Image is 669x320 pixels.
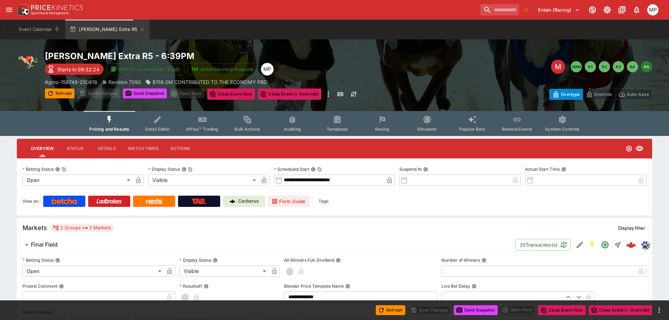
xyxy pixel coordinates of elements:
[614,222,649,234] button: Display filter
[534,4,584,15] button: Select Tenant
[91,140,123,157] button: Details
[549,89,583,100] button: Overtype
[238,198,259,205] p: Cerberus
[472,284,477,289] button: Live Bet Delay
[551,60,565,74] div: Edit Meeting
[423,167,428,172] button: Suspend At
[223,196,265,207] a: Cerberus
[284,257,334,263] p: All Winners Full-Dividend
[182,167,186,172] button: Display StatusCopy To Clipboard
[626,240,636,250] img: logo-cerberus--red.svg
[192,198,206,204] img: TabNZ
[22,175,133,186] div: Open
[594,91,612,98] p: Override
[186,126,218,132] span: InPlay™ Trading
[571,61,582,72] button: SMM
[336,258,341,263] button: All Winners Full-Dividend
[545,126,579,132] span: System Controls
[624,238,638,252] a: 5902ac6d-05f9-49d2-8360-0af09fd81882
[261,63,274,76] div: Michael Polster
[179,257,211,263] p: Display Status
[204,284,209,289] button: Resulted?
[613,61,624,72] button: R3
[317,167,322,172] button: Copy To Clipboard
[17,51,39,73] img: greyhound_racing.png
[399,166,422,172] p: Suspend At
[45,78,97,86] p: Copy To Clipboard
[45,51,349,61] h2: Copy To Clipboard
[164,140,196,157] button: Actions
[627,91,649,98] p: Auto-Save
[481,258,486,263] button: Number of Winners
[148,175,258,186] div: Visible
[96,198,122,204] img: Ladbrokes
[625,145,632,152] svg: Open
[152,78,267,86] p: $159.2M CONTRIBUTED TO THE ECONOMY PBD
[61,167,66,172] button: Copy To Clipboard
[22,196,40,207] label: View on :
[17,238,515,252] button: Final Field
[145,126,170,132] span: Detail Editor
[179,283,202,289] p: Resulted?
[22,224,47,232] h5: Markets
[324,89,333,100] button: more
[655,306,663,314] button: more
[59,284,64,289] button: Protest Comment
[45,89,74,98] button: Refresh
[146,198,162,204] img: Neds
[234,126,260,132] span: Bulk Actions
[230,198,235,204] img: Cerberus
[571,61,652,72] nav: pagination navigation
[284,126,301,132] span: Auditing
[520,4,532,15] button: No Bookmarks
[627,61,638,72] button: R4
[647,4,658,15] div: Michael Polster
[52,198,77,204] img: Betcha
[319,196,329,207] label: Tags:
[500,305,535,315] div: split button
[311,167,316,172] button: Scheduled StartCopy To Clipboard
[417,126,437,132] span: Simulator
[585,61,596,72] button: R1
[170,89,204,98] div: split button
[57,66,99,73] p: Starts in 09:32:24
[213,258,218,263] button: Display Status
[207,89,255,100] button: Close Event Now
[561,91,580,98] p: Overtype
[641,241,649,249] img: grnz
[55,167,60,172] button: Betting StatusCopy To Clipboard
[145,78,267,86] div: $159.2M CONTRIBUTED TO THE ECONOMY PBD
[630,4,643,16] button: Notifications
[480,4,519,15] input: search
[15,3,29,17] img: PriceKinetics Logo
[15,20,64,39] button: Event Calendar
[375,126,389,132] span: Racing
[345,284,350,289] button: Blender Price Template Name
[601,4,614,16] button: Toggle light/dark mode
[3,4,15,16] button: open drawer
[599,239,611,251] button: Open
[601,241,609,249] svg: Open
[441,257,480,263] p: Number of Winners
[84,111,585,136] div: Event type filters
[441,283,470,289] p: Live Bet Delay
[179,266,269,277] div: Visible
[53,224,111,232] div: 2 Groups 2 Markets
[258,89,321,100] button: Close Event (+ Override)
[641,241,649,249] div: grnz
[106,63,184,75] button: SRM Prices Available (Top4)
[615,89,652,100] button: Auto-Save
[561,167,566,172] button: Actual Start Time
[274,166,309,172] p: Scheduled Start
[31,12,69,15] img: Sportsbook Management
[109,78,141,86] p: Revision 7090
[645,2,661,18] button: Michael Polster
[525,166,560,172] p: Actual Start Time
[187,63,258,75] button: Jetbet Meeting Available
[191,66,198,73] img: jetbet-logo.svg
[376,305,405,315] button: Refresh
[148,166,180,172] p: Display Status
[31,241,58,248] h6: Final Field
[635,144,644,153] svg: Visible
[641,61,652,72] button: R5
